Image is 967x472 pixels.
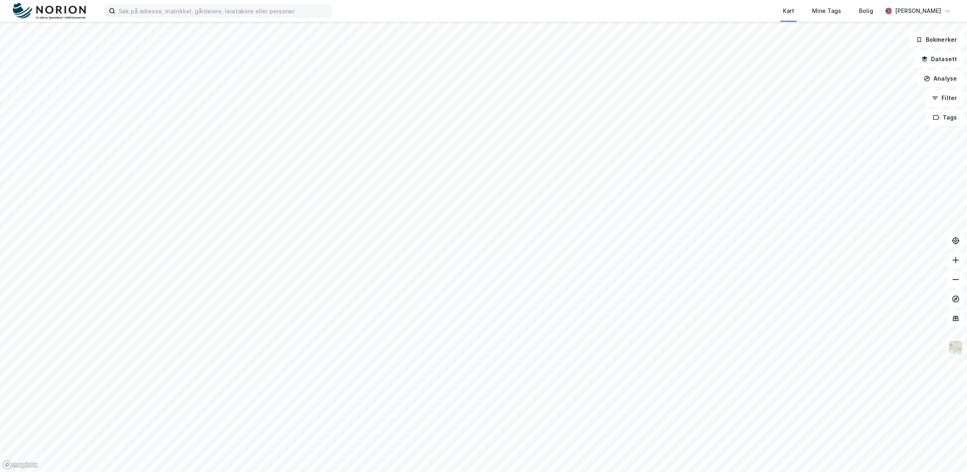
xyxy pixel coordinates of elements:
[859,6,873,16] div: Bolig
[812,6,841,16] div: Mine Tags
[927,433,967,472] div: Kontrollprogram for chat
[895,6,941,16] div: [PERSON_NAME]
[13,3,86,19] img: norion-logo.80e7a08dc31c2e691866.png
[927,433,967,472] iframe: Chat Widget
[783,6,794,16] div: Kart
[115,5,331,17] input: Søk på adresse, matrikkel, gårdeiere, leietakere eller personer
